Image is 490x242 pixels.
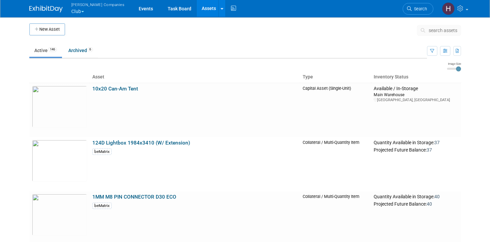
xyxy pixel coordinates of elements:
span: [PERSON_NAME] Companies [71,1,125,8]
span: 37 [434,140,440,145]
div: beMatrix [92,203,112,209]
button: New Asset [29,23,65,35]
img: ExhibitDay [29,6,63,12]
a: Archived6 [63,44,98,57]
span: 37 [427,147,432,153]
a: Active146 [29,44,62,57]
span: 146 [48,47,57,52]
span: Search [412,6,427,11]
button: search assets [417,25,461,36]
span: 40 [427,201,432,207]
div: beMatrix [92,149,112,155]
th: Asset [90,71,300,83]
div: Image Size [447,62,461,66]
th: Type [300,71,371,83]
span: 6 [87,47,93,52]
td: Collateral / Multi-Quantity Item [300,137,371,191]
div: Projected Future Balance: [374,146,458,153]
a: 124D Lightbox 1984x3410 (W/ Extension) [92,140,190,146]
span: search assets [429,28,457,33]
div: Quantity Available in Storage: [374,194,458,200]
div: [GEOGRAPHIC_DATA], [GEOGRAPHIC_DATA] [374,97,458,102]
a: 10x20 Can-Am Tent [92,86,138,92]
a: 1MM M8 PIN CONNECTOR D30 ECO [92,194,176,200]
div: Projected Future Balance: [374,200,458,207]
div: Main Warehouse [374,92,458,97]
span: 40 [434,194,440,199]
a: Search [403,3,433,15]
div: Available / In-Storage [374,86,458,92]
img: Hannah Rucker [442,2,455,15]
td: Capital Asset (Single-Unit) [300,83,371,137]
div: Quantity Available in Storage: [374,140,458,146]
